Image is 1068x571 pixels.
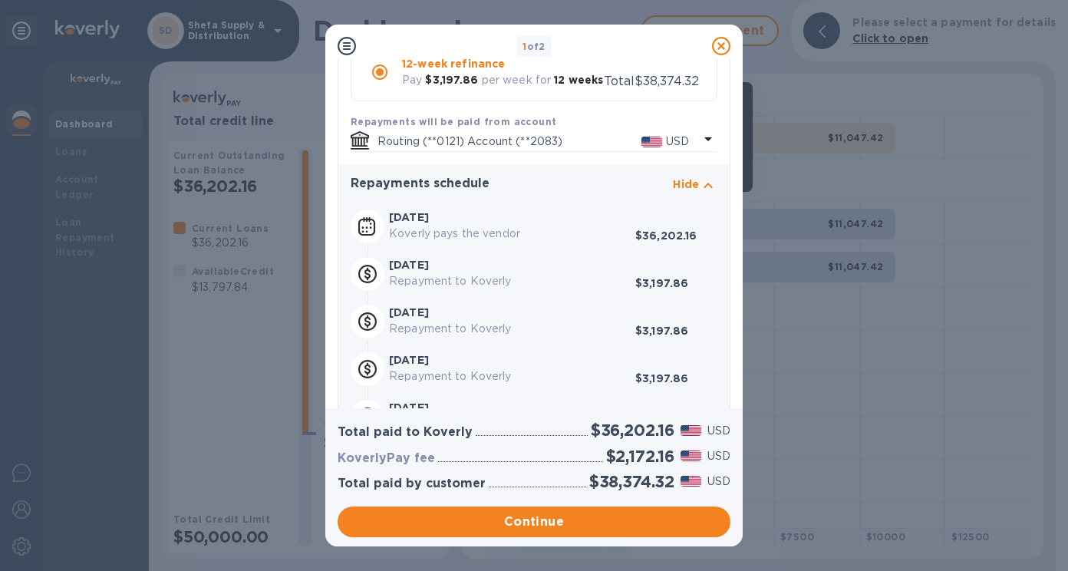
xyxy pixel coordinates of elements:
h3: Total paid to Koverly [338,425,473,440]
h3: Repayments schedule [351,177,489,191]
p: Koverly pays the vendor [389,226,635,242]
p: 12-week refinance [402,56,604,71]
b: 12 weeks [554,74,603,86]
p: Repayment to Koverly [389,273,635,289]
p: Routing (**0121) Account (**2083) [377,134,641,150]
p: [DATE] [389,257,635,272]
p: Repayment to Koverly [389,321,635,337]
p: Repayment to Koverly [389,368,635,385]
span: Total $38,374.32 [604,74,699,88]
h2: $38,374.32 [589,472,674,491]
p: Pay [402,72,422,88]
span: 1 [522,41,526,52]
p: [DATE] [389,400,635,415]
span: Continue [350,513,718,531]
b: Repayments will be paid from account [351,116,556,127]
p: USD [666,134,689,150]
p: $3,197.86 [635,323,688,338]
img: USD [681,476,701,487]
p: [DATE] [389,210,635,225]
p: $3,197.86 [635,371,688,386]
p: [DATE] [389,352,635,368]
p: [DATE] [389,305,635,320]
button: Continue [338,507,730,537]
h3: KoverlyPay fee [338,451,435,466]
b: of 2 [522,41,546,52]
img: USD [681,425,701,436]
p: Hide [673,177,699,192]
b: $3,197.86 [425,74,478,86]
h2: $36,202.16 [591,421,674,440]
img: USD [681,451,701,461]
p: per week for [482,72,552,88]
p: $3,197.86 [635,276,688,291]
img: USD [641,137,662,147]
h3: Total paid by customer [338,477,486,491]
button: Hide [673,177,717,197]
h2: $2,172.16 [606,447,674,466]
p: $36,202.16 [635,228,697,243]
p: USD [707,474,730,490]
p: USD [707,448,730,464]
p: USD [707,423,730,439]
